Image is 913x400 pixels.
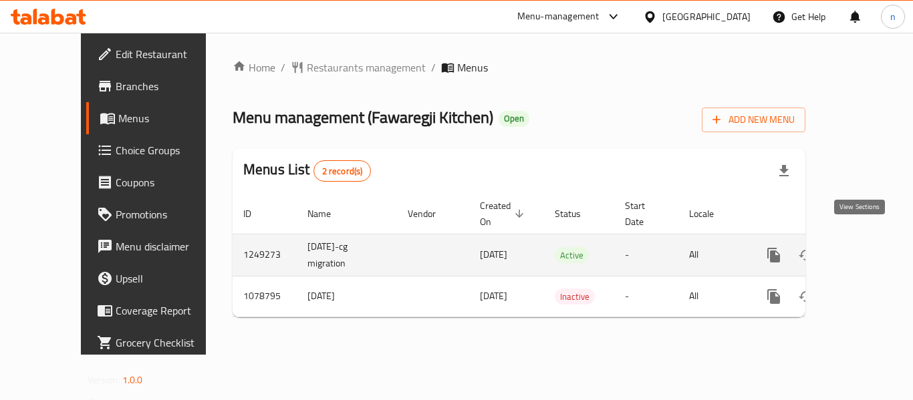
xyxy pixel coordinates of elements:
span: [DATE] [480,287,507,305]
span: [DATE] [480,246,507,263]
th: Actions [747,194,897,234]
span: Upsell [116,270,223,286]
div: Total records count [313,160,372,182]
div: [GEOGRAPHIC_DATA] [662,9,751,24]
button: more [758,280,790,313]
span: Menu disclaimer [116,238,223,254]
span: Menus [457,59,488,75]
span: n [890,9,896,24]
span: Name [307,206,348,222]
div: Active [555,247,589,263]
a: Menus [86,102,233,134]
td: All [678,276,747,317]
span: Menus [118,110,223,126]
span: Open [499,113,529,124]
td: 1078795 [233,276,297,317]
span: Promotions [116,206,223,222]
span: Vendor [408,206,453,222]
a: Grocery Checklist [86,327,233,359]
h2: Menus List [243,160,371,182]
button: Add New Menu [702,108,805,132]
td: - [614,276,678,317]
span: Branches [116,78,223,94]
span: Menu management ( Fawaregji Kitchen ) [233,102,493,132]
span: Active [555,248,589,263]
button: Change Status [790,280,822,313]
a: Coverage Report [86,294,233,327]
span: Coupons [116,174,223,190]
span: Coverage Report [116,303,223,319]
span: Choice Groups [116,142,223,158]
td: [DATE]-cg migration [297,234,397,276]
a: Home [233,59,275,75]
td: 1249273 [233,234,297,276]
a: Restaurants management [291,59,426,75]
a: Upsell [86,262,233,294]
span: Start Date [625,198,662,230]
button: more [758,239,790,271]
span: 1.0.0 [122,371,143,389]
td: All [678,234,747,276]
span: 2 record(s) [314,165,371,178]
span: Add New Menu [712,112,795,128]
span: Version: [88,371,120,389]
button: Change Status [790,239,822,271]
li: / [431,59,436,75]
div: Open [499,111,529,127]
span: Restaurants management [307,59,426,75]
a: Promotions [86,198,233,230]
a: Coupons [86,166,233,198]
div: Export file [768,155,800,187]
span: Grocery Checklist [116,335,223,351]
li: / [281,59,285,75]
span: Created On [480,198,528,230]
div: Menu-management [517,9,600,25]
span: ID [243,206,269,222]
span: Edit Restaurant [116,46,223,62]
a: Menu disclaimer [86,230,233,262]
nav: breadcrumb [233,59,805,75]
td: - [614,234,678,276]
a: Choice Groups [86,134,233,166]
span: Status [555,206,598,222]
span: Inactive [555,289,595,305]
a: Edit Restaurant [86,38,233,70]
table: enhanced table [233,194,897,317]
a: Branches [86,70,233,102]
span: Locale [689,206,731,222]
td: [DATE] [297,276,397,317]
